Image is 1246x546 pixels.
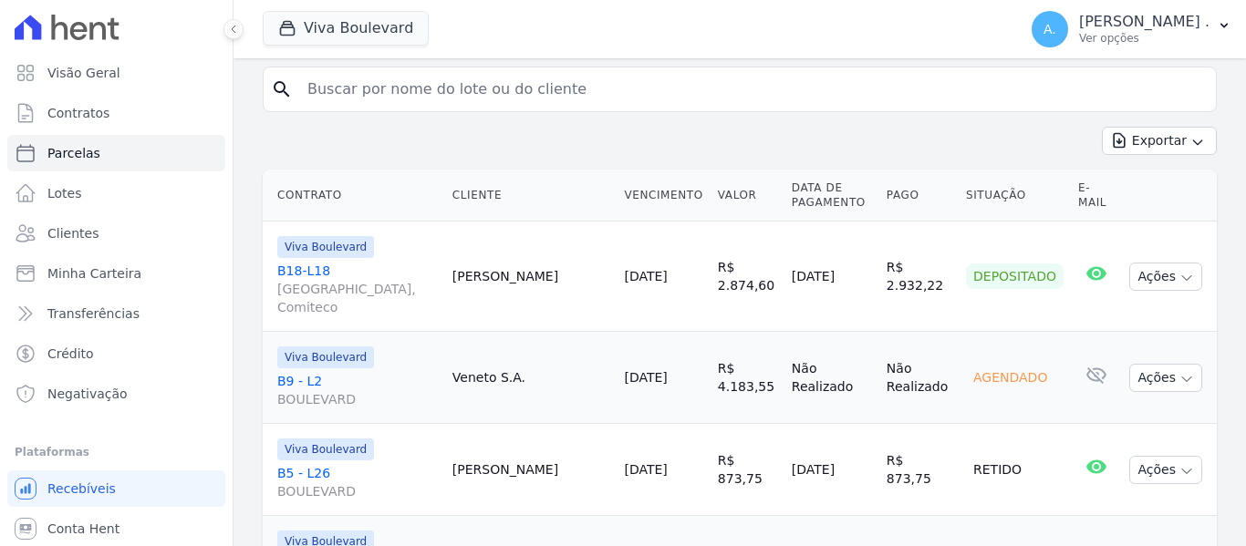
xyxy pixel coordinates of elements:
[47,144,100,162] span: Parcelas
[624,462,667,477] a: [DATE]
[1102,127,1217,155] button: Exportar
[47,224,99,242] span: Clientes
[624,269,667,283] a: [DATE]
[784,221,879,332] td: [DATE]
[7,55,225,91] a: Visão Geral
[7,335,225,372] a: Crédito
[277,438,374,460] span: Viva Boulevard
[277,390,438,408] span: BOULEVARD
[277,482,438,500] span: BOULEVARD
[966,365,1054,390] div: Agendado
[277,262,438,316] a: B18-L18[GEOGRAPHIC_DATA], Comiteco
[617,170,710,221] th: Vencimento
[47,479,116,498] span: Recebíveis
[1017,4,1246,55] button: A. [PERSON_NAME] . Ver opções
[263,11,429,46] button: Viva Boulevard
[47,304,140,323] span: Transferências
[277,280,438,316] span: [GEOGRAPHIC_DATA], Comiteco
[47,104,109,122] span: Contratos
[445,170,618,221] th: Cliente
[445,424,618,516] td: [PERSON_NAME]
[445,221,618,332] td: [PERSON_NAME]
[47,520,119,538] span: Conta Hent
[277,236,374,258] span: Viva Boulevard
[711,170,784,221] th: Valor
[879,424,959,516] td: R$ 873,75
[7,95,225,131] a: Contratos
[7,135,225,171] a: Parcelas
[7,470,225,507] a: Recebíveis
[1079,13,1210,31] p: [PERSON_NAME] .
[879,170,959,221] th: Pago
[7,255,225,292] a: Minha Carteira
[624,370,667,385] a: [DATE]
[445,332,618,424] td: Veneto S.A.
[263,170,445,221] th: Contrato
[1071,170,1122,221] th: E-mail
[711,221,784,332] td: R$ 2.874,60
[879,221,959,332] td: R$ 2.932,22
[47,64,120,82] span: Visão Geral
[784,424,879,516] td: [DATE]
[1129,364,1202,392] button: Ações
[966,457,1029,482] div: Retido
[1129,456,1202,484] button: Ações
[47,345,94,363] span: Crédito
[1079,31,1210,46] p: Ver opções
[7,295,225,332] a: Transferências
[277,372,438,408] a: B9 - L2BOULEVARD
[784,170,879,221] th: Data de Pagamento
[711,424,784,516] td: R$ 873,75
[271,78,293,100] i: search
[7,376,225,412] a: Negativação
[784,332,879,424] td: Não Realizado
[966,263,1064,289] div: Depositado
[296,71,1209,108] input: Buscar por nome do lote ou do cliente
[1129,263,1202,291] button: Ações
[15,441,218,463] div: Plataformas
[1044,23,1056,36] span: A.
[959,170,1071,221] th: Situação
[47,264,141,283] span: Minha Carteira
[47,385,128,403] span: Negativação
[7,215,225,252] a: Clientes
[879,332,959,424] td: Não Realizado
[7,175,225,211] a: Lotes
[47,184,82,202] span: Lotes
[277,346,374,368] span: Viva Boulevard
[277,464,438,500] a: B5 - L26BOULEVARD
[711,332,784,424] td: R$ 4.183,55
